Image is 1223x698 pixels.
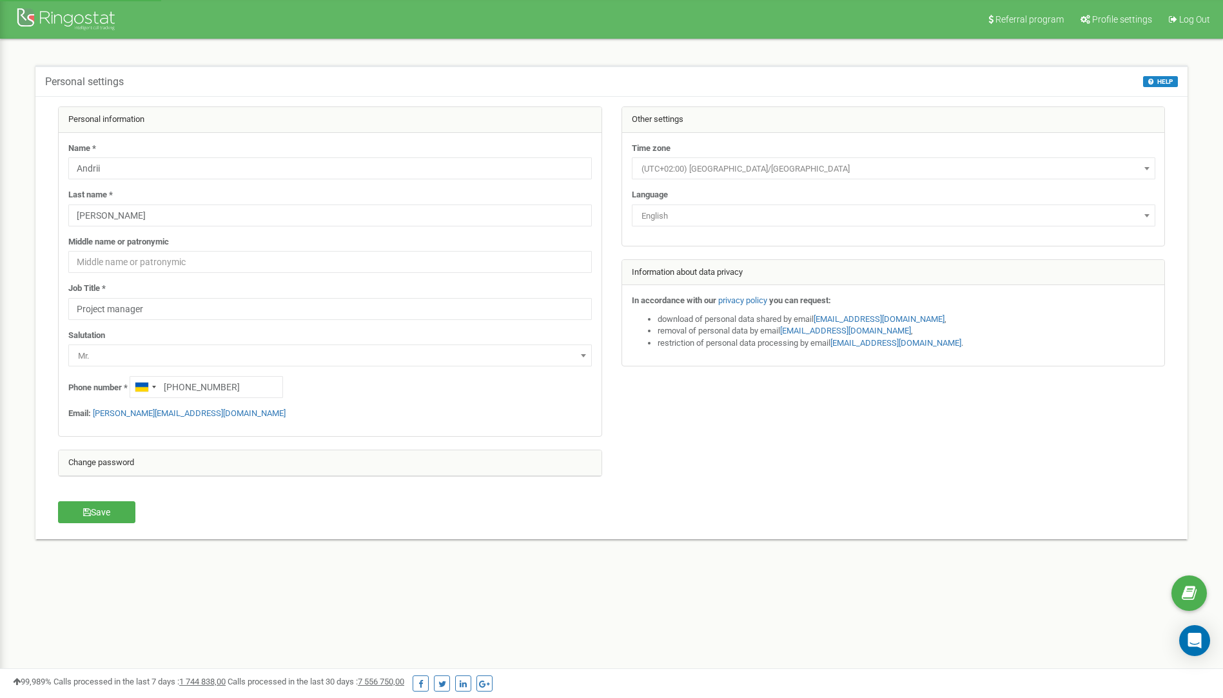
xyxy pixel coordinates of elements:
[814,314,944,324] a: [EMAIL_ADDRESS][DOMAIN_NAME]
[632,189,668,201] label: Language
[1143,76,1178,87] button: HELP
[658,337,1155,350] li: restriction of personal data processing by email .
[45,76,124,88] h5: Personal settings
[68,408,91,418] strong: Email:
[1179,14,1210,25] span: Log Out
[1179,625,1210,656] div: Open Intercom Messenger
[658,314,1155,326] li: download of personal data shared by email ,
[59,450,602,476] div: Change password
[68,283,106,295] label: Job Title *
[68,143,96,155] label: Name *
[68,382,128,394] label: Phone number *
[632,204,1155,226] span: English
[179,677,226,686] u: 1 744 838,00
[68,189,113,201] label: Last name *
[228,677,404,686] span: Calls processed in the last 30 days :
[68,204,592,226] input: Last name
[130,377,160,397] div: Telephone country code
[68,157,592,179] input: Name
[68,298,592,320] input: Job Title
[636,207,1151,225] span: English
[358,677,404,686] u: 7 556 750,00
[995,14,1064,25] span: Referral program
[632,157,1155,179] span: (UTC+02:00) Europe/Prague
[622,107,1165,133] div: Other settings
[54,677,226,686] span: Calls processed in the last 7 days :
[780,326,911,335] a: [EMAIL_ADDRESS][DOMAIN_NAME]
[632,295,716,305] strong: In accordance with our
[59,107,602,133] div: Personal information
[58,501,135,523] button: Save
[73,347,587,365] span: Mr.
[130,376,283,398] input: +1-800-555-55-55
[13,677,52,686] span: 99,989%
[658,325,1155,337] li: removal of personal data by email ,
[632,143,670,155] label: Time zone
[68,330,105,342] label: Salutation
[68,236,169,248] label: Middle name or patronymic
[636,160,1151,178] span: (UTC+02:00) Europe/Prague
[769,295,831,305] strong: you can request:
[93,408,286,418] a: [PERSON_NAME][EMAIL_ADDRESS][DOMAIN_NAME]
[1092,14,1152,25] span: Profile settings
[622,260,1165,286] div: Information about data privacy
[718,295,767,305] a: privacy policy
[830,338,961,348] a: [EMAIL_ADDRESS][DOMAIN_NAME]
[68,251,592,273] input: Middle name or patronymic
[68,344,592,366] span: Mr.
